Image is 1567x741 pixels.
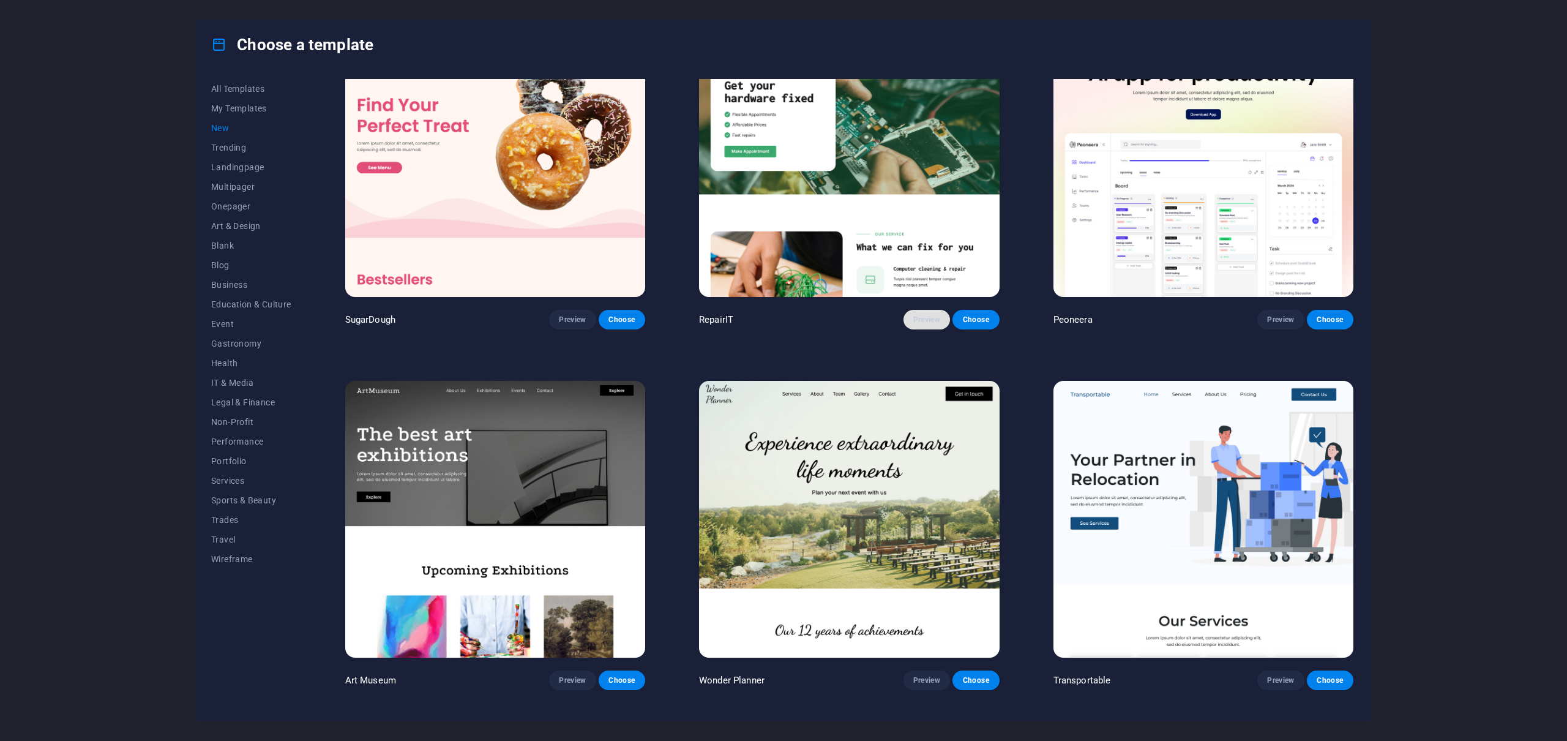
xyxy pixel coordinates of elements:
[549,310,596,329] button: Preview
[1053,381,1353,658] img: Transportable
[211,182,291,192] span: Multipager
[1053,674,1111,686] p: Transportable
[1317,675,1344,685] span: Choose
[599,310,645,329] button: Choose
[211,471,291,491] button: Services
[211,84,291,94] span: All Templates
[211,510,291,530] button: Trades
[1307,310,1353,329] button: Choose
[211,79,291,99] button: All Templates
[608,675,635,685] span: Choose
[699,20,999,297] img: RepairIT
[211,201,291,211] span: Onepager
[211,295,291,314] button: Education & Culture
[559,675,586,685] span: Preview
[211,412,291,432] button: Non-Profit
[211,275,291,295] button: Business
[962,675,989,685] span: Choose
[913,315,940,325] span: Preview
[211,260,291,270] span: Blog
[608,315,635,325] span: Choose
[211,549,291,569] button: Wireframe
[1257,671,1304,690] button: Preview
[211,491,291,510] button: Sports & Beauty
[211,162,291,172] span: Landingpage
[211,417,291,427] span: Non-Profit
[1307,671,1353,690] button: Choose
[211,216,291,236] button: Art & Design
[559,315,586,325] span: Preview
[211,373,291,393] button: IT & Media
[211,299,291,309] span: Education & Culture
[211,378,291,388] span: IT & Media
[211,35,373,55] h4: Choose a template
[211,280,291,290] span: Business
[211,554,291,564] span: Wireframe
[699,314,733,326] p: RepairIT
[1053,20,1353,297] img: Peoneera
[962,315,989,325] span: Choose
[211,456,291,466] span: Portfolio
[211,255,291,275] button: Blog
[903,671,950,690] button: Preview
[699,381,999,658] img: Wonder Planner
[211,241,291,250] span: Blank
[211,221,291,231] span: Art & Design
[211,138,291,157] button: Trending
[211,339,291,348] span: Gastronomy
[211,515,291,525] span: Trades
[549,671,596,690] button: Preview
[1267,315,1294,325] span: Preview
[211,495,291,505] span: Sports & Beauty
[1317,315,1344,325] span: Choose
[699,674,765,686] p: Wonder Planner
[345,381,645,658] img: Art Museum
[211,177,291,197] button: Multipager
[211,123,291,133] span: New
[599,671,645,690] button: Choose
[211,393,291,412] button: Legal & Finance
[211,334,291,353] button: Gastronomy
[211,451,291,471] button: Portfolio
[1267,675,1294,685] span: Preview
[211,476,291,486] span: Services
[211,118,291,138] button: New
[211,353,291,373] button: Health
[211,157,291,177] button: Landingpage
[913,675,940,685] span: Preview
[211,143,291,152] span: Trending
[1257,310,1304,329] button: Preview
[345,20,645,297] img: SugarDough
[211,535,291,544] span: Travel
[211,236,291,255] button: Blank
[211,530,291,549] button: Travel
[903,310,950,329] button: Preview
[211,397,291,407] span: Legal & Finance
[211,99,291,118] button: My Templates
[211,358,291,368] span: Health
[345,674,396,686] p: Art Museum
[211,314,291,334] button: Event
[952,310,999,329] button: Choose
[211,437,291,446] span: Performance
[211,319,291,329] span: Event
[211,197,291,216] button: Onepager
[211,432,291,451] button: Performance
[1053,314,1093,326] p: Peoneera
[952,671,999,690] button: Choose
[345,314,395,326] p: SugarDough
[211,103,291,113] span: My Templates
